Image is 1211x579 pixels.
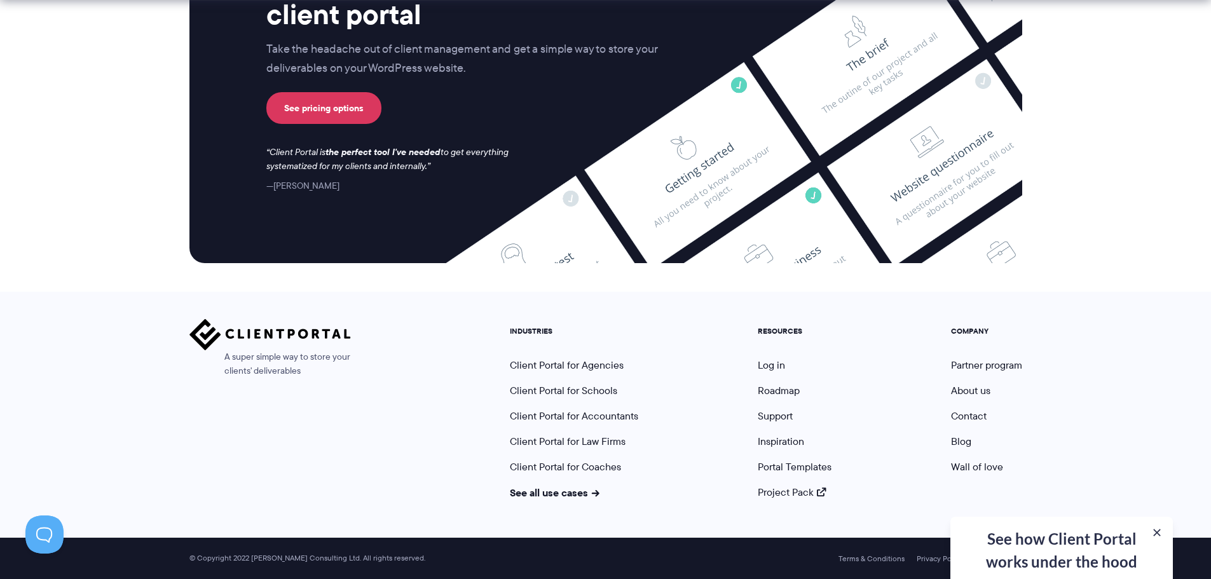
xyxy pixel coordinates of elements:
p: Take the headache out of client management and get a simple way to store your deliverables on you... [266,40,685,78]
iframe: Toggle Customer Support [25,515,64,554]
a: Inspiration [758,434,804,449]
a: Blog [951,434,971,449]
a: Partner program [951,358,1022,372]
a: Privacy Policy [917,554,963,563]
a: Contact [951,409,987,423]
cite: [PERSON_NAME] [266,179,339,192]
a: See all use cases [510,485,600,500]
a: Terms & Conditions [838,554,905,563]
a: About us [951,383,990,398]
h5: COMPANY [951,327,1022,336]
a: Roadmap [758,383,800,398]
span: © Copyright 2022 [PERSON_NAME] Consulting Ltd. All rights reserved. [183,554,432,563]
a: Client Portal for Accountants [510,409,638,423]
a: Log in [758,358,785,372]
a: Support [758,409,793,423]
a: Client Portal for Coaches [510,460,621,474]
a: Project Pack [758,485,826,500]
a: Client Portal for Schools [510,383,617,398]
p: Client Portal is to get everything systematized for my clients and internally. [266,146,526,174]
a: Client Portal for Law Firms [510,434,626,449]
a: Wall of love [951,460,1003,474]
a: Portal Templates [758,460,831,474]
span: A super simple way to store your clients' deliverables [189,350,351,378]
a: See pricing options [266,92,381,124]
strong: the perfect tool I've needed [325,145,441,159]
h5: INDUSTRIES [510,327,638,336]
h5: RESOURCES [758,327,831,336]
a: Client Portal for Agencies [510,358,624,372]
